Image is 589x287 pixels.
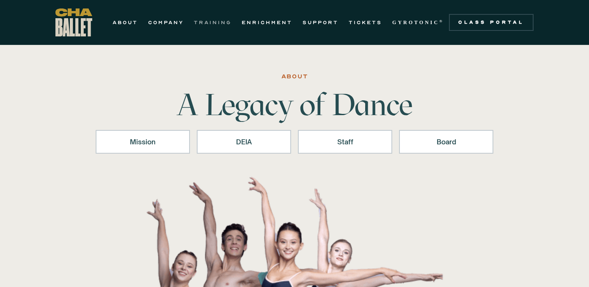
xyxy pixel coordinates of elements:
[298,130,392,154] a: Staff
[303,17,339,28] a: SUPPORT
[197,130,291,154] a: DEIA
[309,137,381,147] div: Staff
[399,130,493,154] a: Board
[454,19,528,26] div: Class Portal
[392,19,439,25] strong: GYROTONIC
[194,17,231,28] a: TRAINING
[107,137,179,147] div: Mission
[281,72,308,82] div: ABOUT
[242,17,292,28] a: ENRICHMENT
[162,89,427,120] h1: A Legacy of Dance
[449,14,534,31] a: Class Portal
[148,17,184,28] a: COMPANY
[55,8,92,36] a: home
[392,17,444,28] a: GYROTONIC®
[208,137,280,147] div: DEIA
[439,19,444,23] sup: ®
[349,17,382,28] a: TICKETS
[113,17,138,28] a: ABOUT
[96,130,190,154] a: Mission
[410,137,482,147] div: Board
